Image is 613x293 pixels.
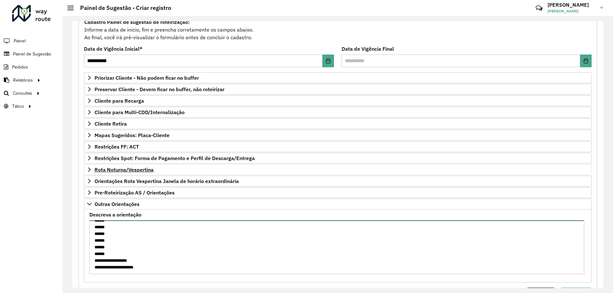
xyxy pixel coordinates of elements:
[84,118,592,129] a: Cliente Retira
[14,38,26,44] span: Painel
[548,2,595,8] h3: [PERSON_NAME]
[342,45,394,53] label: Data de Vigência Final
[95,98,144,103] span: Cliente para Recarga
[84,199,592,209] a: Outras Orientações
[95,75,199,80] span: Priorizar Cliente - Não podem ficar no buffer
[322,55,334,67] button: Choose Date
[95,87,224,92] span: Preservar Cliente - Devem ficar no buffer, não roteirizar
[580,55,592,67] button: Choose Date
[84,45,142,53] label: Data de Vigência Inicial
[84,84,592,95] a: Preservar Cliente - Devem ficar no buffer, não roteirizar
[13,77,33,84] span: Relatórios
[84,107,592,118] a: Cliente para Multi-CDD/Internalização
[84,176,592,187] a: Orientações Rota Vespertina Janela de horário extraordinária
[89,211,141,218] label: Descreva a orientação
[95,121,127,126] span: Cliente Retira
[95,190,175,195] span: Pre-Roteirização AS / Orientações
[84,19,190,25] strong: Cadastro Painel de sugestão de roteirização:
[95,144,139,149] span: Restrições FF: ACT
[532,1,546,15] a: Contato Rápido
[12,103,24,110] span: Tático
[84,164,592,175] a: Rota Noturna/Vespertina
[84,95,592,106] a: Cliente para Recarga
[95,179,239,184] span: Orientações Rota Vespertina Janela de horário extraordinária
[84,130,592,141] a: Mapas Sugeridos: Placa-Cliente
[84,72,592,83] a: Priorizar Cliente - Não podem ficar no buffer
[13,90,32,97] span: Consultas
[84,187,592,198] a: Pre-Roteirização AS / Orientações
[84,141,592,152] a: Restrições FF: ACT
[84,18,592,41] div: Informe a data de inicio, fim e preencha corretamente os campos abaixo. Ao final, você irá pré-vi...
[95,201,140,207] span: Outras Orientações
[95,133,170,138] span: Mapas Sugeridos: Placa-Cliente
[548,8,595,14] span: [PERSON_NAME]
[95,167,154,172] span: Rota Noturna/Vespertina
[84,209,592,282] div: Outras Orientações
[84,153,592,164] a: Restrições Spot: Forma de Pagamento e Perfil de Descarga/Entrega
[12,64,28,70] span: Pedidos
[74,4,171,11] h2: Painel de Sugestão - Criar registro
[95,156,255,161] span: Restrições Spot: Forma de Pagamento e Perfil de Descarga/Entrega
[13,51,51,57] span: Painel de Sugestão
[95,110,185,115] span: Cliente para Multi-CDD/Internalização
